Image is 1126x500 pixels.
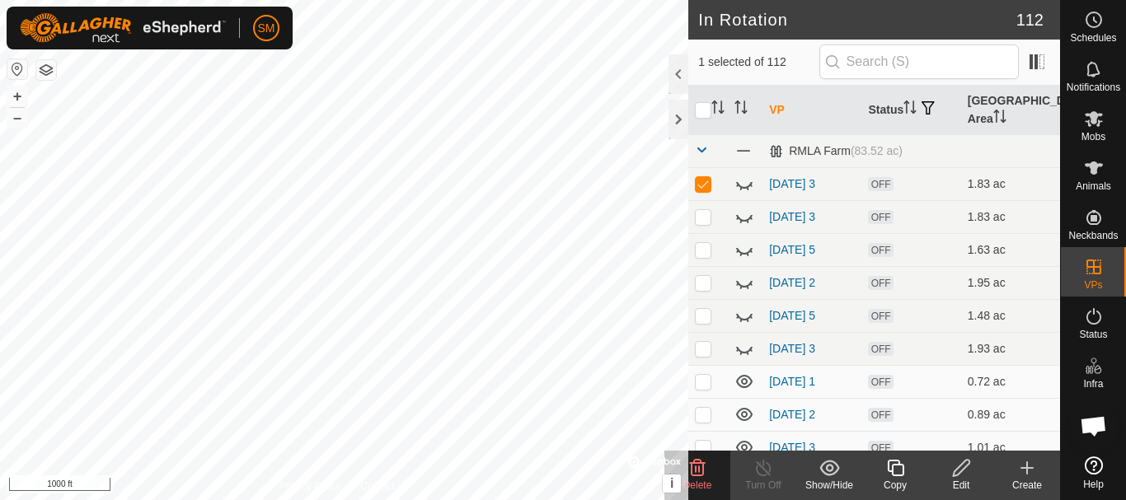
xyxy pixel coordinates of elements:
span: Infra [1083,379,1103,389]
span: OFF [868,441,893,455]
td: 1.01 ac [961,431,1060,464]
span: i [670,476,673,490]
a: [DATE] 5 [769,243,815,256]
span: Neckbands [1068,231,1118,241]
p-sorticon: Activate to sort [993,112,1006,125]
a: [DATE] 1 [769,375,815,388]
a: [DATE] 2 [769,408,815,421]
p-sorticon: Activate to sort [711,103,725,116]
span: OFF [868,309,893,323]
th: [GEOGRAPHIC_DATA] Area [961,86,1060,135]
a: Help [1061,450,1126,496]
th: VP [762,86,861,135]
span: (83.52 ac) [851,144,903,157]
a: [DATE] 3 [769,177,815,190]
td: 1.83 ac [961,167,1060,200]
span: OFF [868,375,893,389]
img: Gallagher Logo [20,13,226,43]
div: RMLA Farm [769,144,903,158]
a: Contact Us [360,479,409,493]
button: + [7,86,27,106]
a: [DATE] 3 [769,210,815,223]
a: [DATE] 3 [769,441,815,454]
span: OFF [868,276,893,290]
span: OFF [868,342,893,356]
button: – [7,108,27,128]
span: 1 selected of 112 [698,54,819,71]
td: 0.72 ac [961,365,1060,398]
span: Schedules [1070,33,1116,43]
span: Status [1079,329,1107,339]
span: OFF [868,177,893,191]
td: 1.83 ac [961,200,1060,233]
td: 0.89 ac [961,398,1060,431]
button: Reset Map [7,59,27,79]
span: Delete [683,479,712,491]
input: Search (S) [819,44,1019,79]
p-sorticon: Activate to sort [734,103,748,116]
span: OFF [868,243,893,257]
span: Animals [1076,181,1111,191]
span: 112 [1016,7,1044,32]
span: VPs [1084,280,1102,290]
span: Mobs [1081,132,1105,142]
th: Status [861,86,960,135]
a: [DATE] 3 [769,342,815,355]
span: OFF [868,408,893,422]
div: Edit [928,478,994,493]
div: Show/Hide [796,478,862,493]
div: Turn Off [730,478,796,493]
button: i [663,474,681,493]
span: Help [1083,479,1104,489]
span: OFF [868,210,893,224]
div: Create [994,478,1060,493]
td: 1.63 ac [961,233,1060,266]
td: 1.93 ac [961,332,1060,365]
a: Privacy Policy [279,479,341,493]
p-sorticon: Activate to sort [903,103,917,116]
button: Map Layers [36,60,56,80]
div: Copy [862,478,928,493]
h2: In Rotation [698,10,1016,30]
div: Open chat [1069,401,1119,451]
a: [DATE] 2 [769,276,815,289]
td: 1.48 ac [961,299,1060,332]
a: [DATE] 5 [769,309,815,322]
td: 1.95 ac [961,266,1060,299]
span: Notifications [1067,82,1120,92]
span: SM [258,20,275,37]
